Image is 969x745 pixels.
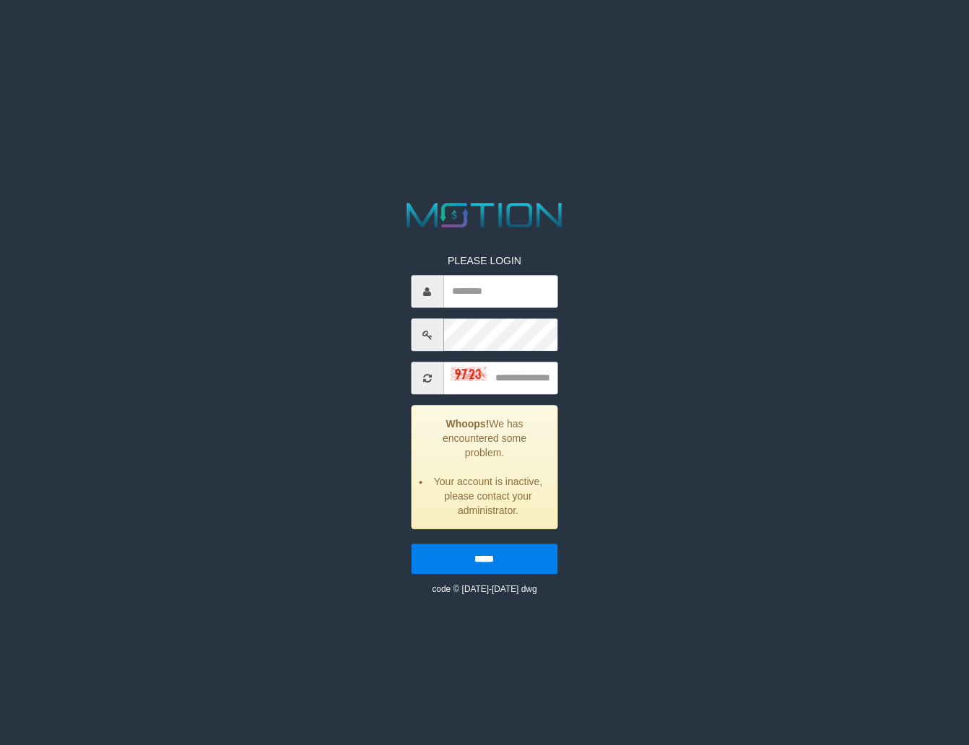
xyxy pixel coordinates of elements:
[400,199,570,232] img: MOTION_logo.png
[430,474,547,518] li: Your account is inactive, please contact your administrator.
[451,367,487,381] img: captcha
[446,418,489,430] strong: Whoops!
[432,584,536,594] small: code © [DATE]-[DATE] dwg
[411,405,558,529] div: We has encountered some problem.
[411,253,558,268] p: PLEASE LOGIN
